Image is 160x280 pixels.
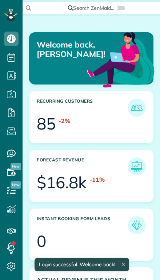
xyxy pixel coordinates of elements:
[37,216,128,234] h3: Instant Booking Form Leads
[129,159,144,174] img: icon_forecast_revenue-8c13a41c7ed35a8dcfafea3cbb826a0462acb37728057bba2d056411b612bbbe.png
[37,99,128,117] h3: Recurring Customers
[129,218,144,232] img: icon_form_leads-04211a6a04a5b2264e4ee56bc0799ec3eb69b7e499cbb523a139df1d13a81ae0.png
[37,157,128,176] h3: Forecast Revenue
[89,176,105,184] div: -11%
[37,174,87,190] div: $16.8k
[129,100,144,115] img: icon_recurring_customers-cf858462ba22bcd05b5a5880d41d6543d210077de5bb9ebc9590e49fd87d84ed.png
[59,117,70,125] div: -2%
[37,233,46,249] div: 0
[11,181,21,189] span: New
[85,24,156,94] img: dashboard_welcome-42a62b7d889689a78055ac9021e634bf52bae3f8056760290aed330b23ab8690.png
[37,40,113,59] p: Welcome back, [PERSON_NAME]!
[11,163,21,170] span: New
[34,258,129,271] div: Login successful. Welcome back!
[37,116,56,132] div: 85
